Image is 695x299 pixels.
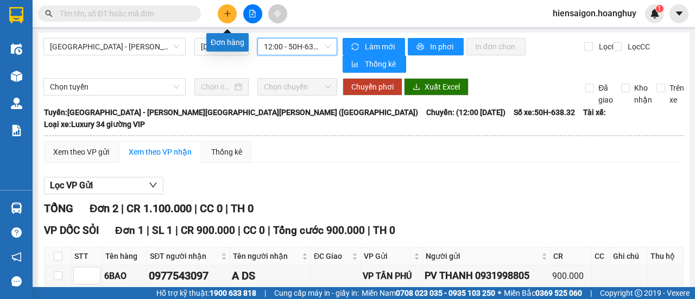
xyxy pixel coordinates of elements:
[343,38,405,55] button: syncLàm mới
[635,289,642,297] span: copyright
[44,118,145,130] span: Loại xe: Luxury 34 giường VIP
[595,41,623,53] span: Lọc CR
[404,78,469,96] button: downloadXuất Excel
[396,289,495,297] strong: 0708 023 035 - 0935 103 250
[121,202,124,215] span: |
[665,82,688,106] span: Trên xe
[181,224,235,237] span: CR 900.000
[430,41,455,53] span: In phơi
[551,247,592,265] th: CR
[72,247,103,265] th: STT
[413,83,420,92] span: download
[264,287,266,299] span: |
[650,9,660,18] img: icon-new-feature
[648,247,684,265] th: Thu hộ
[594,82,617,106] span: Đã giao
[592,247,610,265] th: CC
[44,108,418,117] b: Tuyến: [GEOGRAPHIC_DATA] - [PERSON_NAME][GEOGRAPHIC_DATA][PERSON_NAME] ([GEOGRAPHIC_DATA])
[535,289,582,297] strong: 0369 525 060
[206,33,249,52] div: Đơn hàng
[11,125,22,136] img: solution-icon
[514,106,575,118] span: Số xe: 50H-638.32
[544,7,645,20] span: hiensaigon.hoanghuy
[230,265,311,287] td: A DS
[50,39,179,55] span: Sài Gòn - Quảng Ngãi (Hàng Hoá)
[233,250,300,262] span: Tên người nhận
[365,58,397,70] span: Thống kê
[11,276,22,287] span: message
[552,269,590,283] div: 900.000
[426,106,506,118] span: Chuyến: (12:00 [DATE])
[343,55,406,73] button: bar-chartThống kê
[656,5,664,12] sup: 1
[231,202,254,215] span: TH 0
[351,43,361,52] span: sync
[504,287,582,299] span: Miền Bắc
[425,268,548,283] div: PV THANH 0931998805
[210,289,256,297] strong: 1900 633 818
[150,250,219,262] span: SĐT người nhận
[264,79,330,95] span: Chọn chuyến
[156,287,256,299] span: Hỗ trợ kỹ thuật:
[44,224,99,237] span: VP DỐC SỎI
[9,7,23,23] img: logo-vxr
[44,202,73,215] span: TỔNG
[60,8,188,20] input: Tìm tên, số ĐT hoặc mã đơn
[498,291,501,295] span: ⚪️
[669,4,688,23] button: caret-down
[274,10,281,17] span: aim
[264,39,330,55] span: 12:00 - 50H-638.32
[238,224,241,237] span: |
[362,287,495,299] span: Miền Nam
[200,202,223,215] span: CC 0
[363,269,421,283] div: VP TÂN PHÚ
[11,43,22,55] img: warehouse-icon
[90,202,118,215] span: Đơn 2
[175,224,178,237] span: |
[425,81,460,93] span: Xuất Excel
[623,41,652,53] span: Lọc CC
[466,38,526,55] button: In đơn chọn
[129,146,192,158] div: Xem theo VP nhận
[243,4,262,23] button: file-add
[268,4,287,23] button: aim
[11,252,22,262] span: notification
[274,287,359,299] span: Cung cấp máy in - giấy in:
[590,287,592,299] span: |
[361,265,423,287] td: VP TÂN PHÚ
[364,250,412,262] span: VP Gửi
[152,224,173,237] span: SL 1
[225,202,228,215] span: |
[674,9,684,18] span: caret-down
[11,202,22,214] img: warehouse-icon
[11,227,22,238] span: question-circle
[147,265,230,287] td: 0977543097
[249,10,256,17] span: file-add
[127,202,192,215] span: CR 1.100.000
[53,146,109,158] div: Xem theo VP gửi
[426,250,539,262] span: Người gửi
[610,247,648,265] th: Ghi chú
[115,224,144,237] span: Đơn 1
[201,81,232,93] input: Chọn ngày
[373,224,395,237] span: TH 0
[11,71,22,82] img: warehouse-icon
[268,224,270,237] span: |
[194,202,197,215] span: |
[44,177,163,194] button: Lọc VP Gửi
[201,41,232,53] input: 14/10/2025
[50,79,179,95] span: Chọn tuyến
[351,60,361,69] span: bar-chart
[314,250,350,262] span: ĐC Giao
[243,224,265,237] span: CC 0
[365,41,396,53] span: Làm mới
[273,224,365,237] span: Tổng cước 900.000
[218,4,237,23] button: plus
[50,179,93,192] span: Lọc VP Gửi
[408,38,464,55] button: printerIn phơi
[147,224,149,237] span: |
[658,5,661,12] span: 1
[104,269,145,283] div: 6BAO
[343,78,402,96] button: Chuyển phơi
[149,268,228,284] div: 0977543097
